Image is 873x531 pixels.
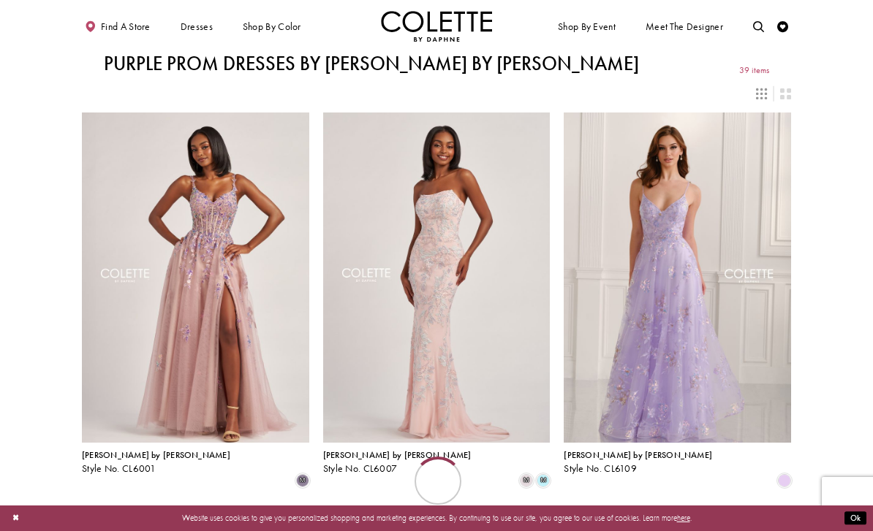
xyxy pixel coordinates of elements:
a: Visit Colette by Daphne Style No. CL6001 Page [82,112,309,443]
i: Light Blue/Multi [537,474,550,487]
span: [PERSON_NAME] by [PERSON_NAME] [82,449,230,461]
span: Shop by color [240,11,303,42]
div: Colette by Daphne Style No. CL6007 [323,451,472,474]
button: Submit Dialog [844,511,866,525]
div: Layout Controls [75,81,798,105]
i: Pink/Multi [520,474,533,487]
a: Visit Home Page [381,11,492,42]
a: here [677,513,690,523]
span: Dresses [178,11,216,42]
p: Website uses cookies to give you personalized shopping and marketing experiences. By continuing t... [80,511,793,525]
a: Toggle search [750,11,767,42]
span: Style No. CL6109 [564,462,637,475]
span: Switch layout to 2 columns [780,88,791,99]
a: Meet the designer [643,11,726,42]
span: Shop By Event [558,21,616,32]
span: Shop By Event [555,11,618,42]
img: Colette by Daphne [381,11,492,42]
i: Lilac [778,474,791,487]
a: Visit Colette by Daphne Style No. CL6109 Page [564,112,791,443]
span: [PERSON_NAME] by [PERSON_NAME] [564,449,712,461]
span: [PERSON_NAME] by [PERSON_NAME] [323,449,472,461]
div: Colette by Daphne Style No. CL6109 [564,451,712,474]
span: Style No. CL6001 [82,462,156,475]
a: Visit Colette by Daphne Style No. CL6007 Page [323,112,551,443]
a: Find a store [82,11,153,42]
i: Dusty Lilac/Multi [296,474,309,487]
span: Switch layout to 3 columns [756,88,767,99]
button: Close Dialog [7,508,25,528]
span: Style No. CL6007 [323,462,398,475]
span: Meet the designer [646,21,723,32]
a: Check Wishlist [774,11,791,42]
h1: Purple Prom Dresses by [PERSON_NAME] by [PERSON_NAME] [104,53,639,75]
span: Shop by color [243,21,301,32]
div: Colette by Daphne Style No. CL6001 [82,451,230,474]
span: Dresses [181,21,213,32]
span: 39 items [739,66,769,75]
span: Find a store [101,21,151,32]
